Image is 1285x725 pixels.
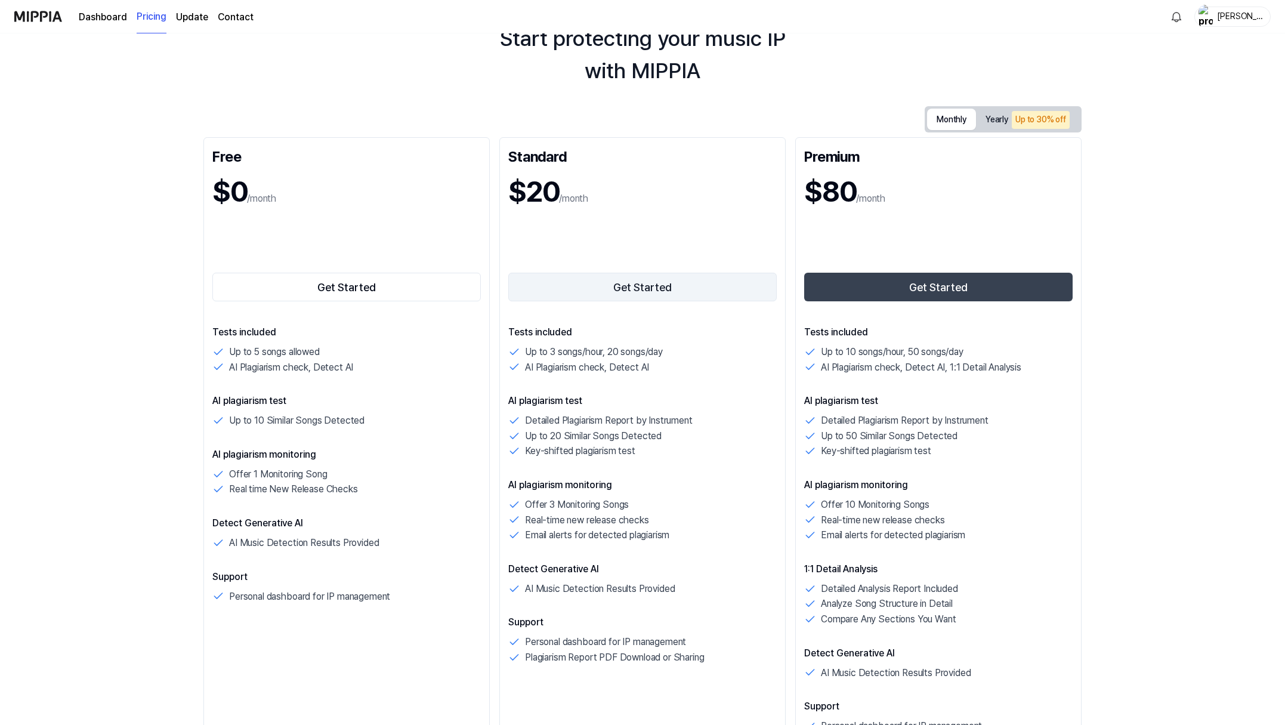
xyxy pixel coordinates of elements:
[212,570,481,584] p: Support
[821,344,963,360] p: Up to 10 songs/hour, 50 songs/day
[821,596,953,612] p: Analyze Song Structure in Detail
[229,589,390,604] p: Personal dashboard for IP management
[821,497,929,513] p: Offer 10 Monitoring Songs
[229,482,358,497] p: Real time New Release Checks
[508,394,777,408] p: AI plagiarism test
[508,615,777,630] p: Support
[1216,10,1263,23] div: [PERSON_NAME]
[79,10,127,24] a: Dashboard
[804,325,1073,340] p: Tests included
[525,634,686,650] p: Personal dashboard for IP management
[212,516,481,530] p: Detect Generative AI
[247,192,276,206] p: /month
[212,146,481,165] div: Free
[804,646,1073,661] p: Detect Generative AI
[525,650,704,665] p: Plagiarism Report PDF Download or Sharing
[525,581,675,597] p: AI Music Detection Results Provided
[229,467,327,482] p: Offer 1 Monitoring Song
[525,513,649,528] p: Real-time new release checks
[508,146,777,165] div: Standard
[804,273,1073,301] button: Get Started
[821,413,989,428] p: Detailed Plagiarism Report by Instrument
[525,527,669,543] p: Email alerts for detected plagiarism
[508,270,777,304] a: Get Started
[804,562,1073,576] p: 1:1 Detail Analysis
[856,192,885,206] p: /month
[212,325,481,340] p: Tests included
[218,10,254,24] a: Contact
[927,109,976,130] button: Monthly
[212,448,481,462] p: AI plagiarism monitoring
[976,107,1079,132] button: Yearly
[804,699,1073,714] p: Support
[212,394,481,408] p: AI plagiarism test
[804,170,856,213] h1: $80
[212,270,481,304] a: Get Started
[229,413,365,428] p: Up to 10 Similar Songs Detected
[559,192,588,206] p: /month
[508,325,777,340] p: Tests included
[1194,7,1271,27] button: profile[PERSON_NAME]
[508,478,777,492] p: AI plagiarism monitoring
[508,273,777,301] button: Get Started
[821,612,956,627] p: Compare Any Sections You Want
[229,360,353,375] p: AI Plagiarism check, Detect AI
[821,581,958,597] p: Detailed Analysis Report Included
[1169,10,1184,24] img: 알림
[525,443,635,459] p: Key-shifted plagiarism test
[1012,111,1070,129] div: Up to 30% off
[821,360,1021,375] p: AI Plagiarism check, Detect AI, 1:1 Detail Analysis
[821,428,957,444] p: Up to 50 Similar Songs Detected
[804,146,1073,165] div: Premium
[212,273,481,301] button: Get Started
[804,270,1073,304] a: Get Started
[508,562,777,576] p: Detect Generative AI
[525,428,662,444] p: Up to 20 Similar Songs Detected
[525,360,649,375] p: AI Plagiarism check, Detect AI
[804,394,1073,408] p: AI plagiarism test
[821,665,971,681] p: AI Music Detection Results Provided
[1198,5,1213,29] img: profile
[821,513,945,528] p: Real-time new release checks
[176,10,208,24] a: Update
[229,344,320,360] p: Up to 5 songs allowed
[508,170,559,213] h1: $20
[525,344,663,360] p: Up to 3 songs/hour, 20 songs/day
[525,413,693,428] p: Detailed Plagiarism Report by Instrument
[137,1,166,33] a: Pricing
[821,527,965,543] p: Email alerts for detected plagiarism
[229,535,379,551] p: AI Music Detection Results Provided
[212,170,247,213] h1: $0
[804,478,1073,492] p: AI plagiarism monitoring
[525,497,629,513] p: Offer 3 Monitoring Songs
[821,443,931,459] p: Key-shifted plagiarism test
